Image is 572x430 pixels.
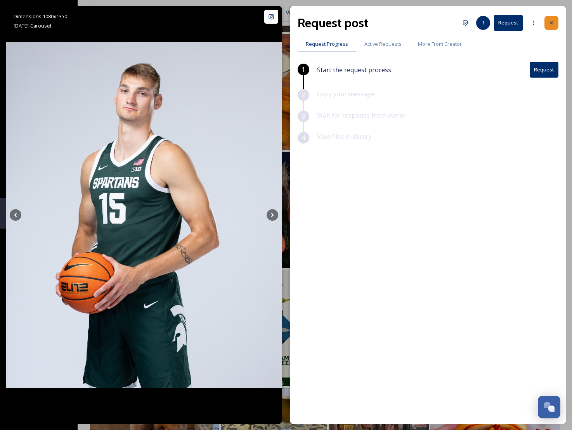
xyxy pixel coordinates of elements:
[302,112,305,121] span: 3
[317,132,371,141] span: View files in library
[418,40,462,48] span: More From Creator
[298,14,368,32] h2: Request post
[482,19,485,26] span: 1
[302,90,305,100] span: 2
[14,13,67,20] span: Dimensions: 1080 x 1350
[302,65,305,74] span: 1
[364,40,402,48] span: Active Requests
[6,42,282,388] img: SR | #15 | Jackson, MI
[317,111,406,120] span: Wait for response from owner
[494,15,523,31] button: Request
[530,62,558,78] button: Request
[538,396,560,418] button: Open Chat
[317,65,391,75] span: Start the request process
[317,90,374,98] span: Copy your message
[302,133,305,142] span: 4
[14,22,51,29] span: [DATE] - Carousel
[306,40,348,48] span: Request Progress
